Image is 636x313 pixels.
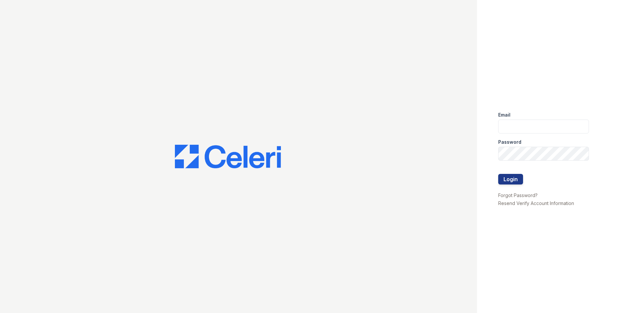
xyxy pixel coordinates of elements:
[175,145,281,169] img: CE_Logo_Blue-a8612792a0a2168367f1c8372b55b34899dd931a85d93a1a3d3e32e68fde9ad4.png
[498,174,523,184] button: Login
[498,192,538,198] a: Forgot Password?
[498,112,510,118] label: Email
[498,139,521,145] label: Password
[498,200,574,206] a: Resend Verify Account Information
